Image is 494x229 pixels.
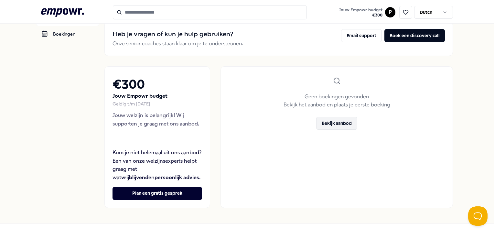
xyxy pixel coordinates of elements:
p: Jouw Empowr budget [113,92,202,100]
p: Onze senior coaches staan klaar om je te ondersteunen. [113,39,243,48]
strong: vrijblijvend [121,174,148,180]
a: Boekingen [36,26,99,42]
button: Bekijk aanbod [316,117,357,130]
div: Geldig t/m [DATE] [113,100,202,107]
input: Search for products, categories or subcategories [113,5,307,19]
button: P [385,7,395,17]
button: Email support [341,29,382,42]
iframe: Help Scout Beacon - Open [468,206,488,226]
p: Kom je niet helemaal uit ons aanbod? Een van onze welzijnsexperts helpt graag met wat en . [113,148,202,181]
strong: persoonlijk advies [155,174,199,180]
a: Email support [341,29,382,48]
a: Jouw Empowr budget€300 [336,5,385,19]
span: Jouw Empowr budget [339,7,382,13]
h2: € 300 [113,74,202,95]
button: Boek een discovery call [384,29,445,42]
p: Jouw welzijn is belangrijk! Wij supporten je graag met ons aanbod. [113,111,202,128]
p: Geen boekingen gevonden Bekijk het aanbod en plaats je eerste boeking [284,93,390,109]
span: € 300 [339,13,382,18]
button: Plan een gratis gesprek [113,187,202,200]
button: Jouw Empowr budget€300 [338,6,384,19]
h2: Heb je vragen of kun je hulp gebruiken? [113,29,243,39]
